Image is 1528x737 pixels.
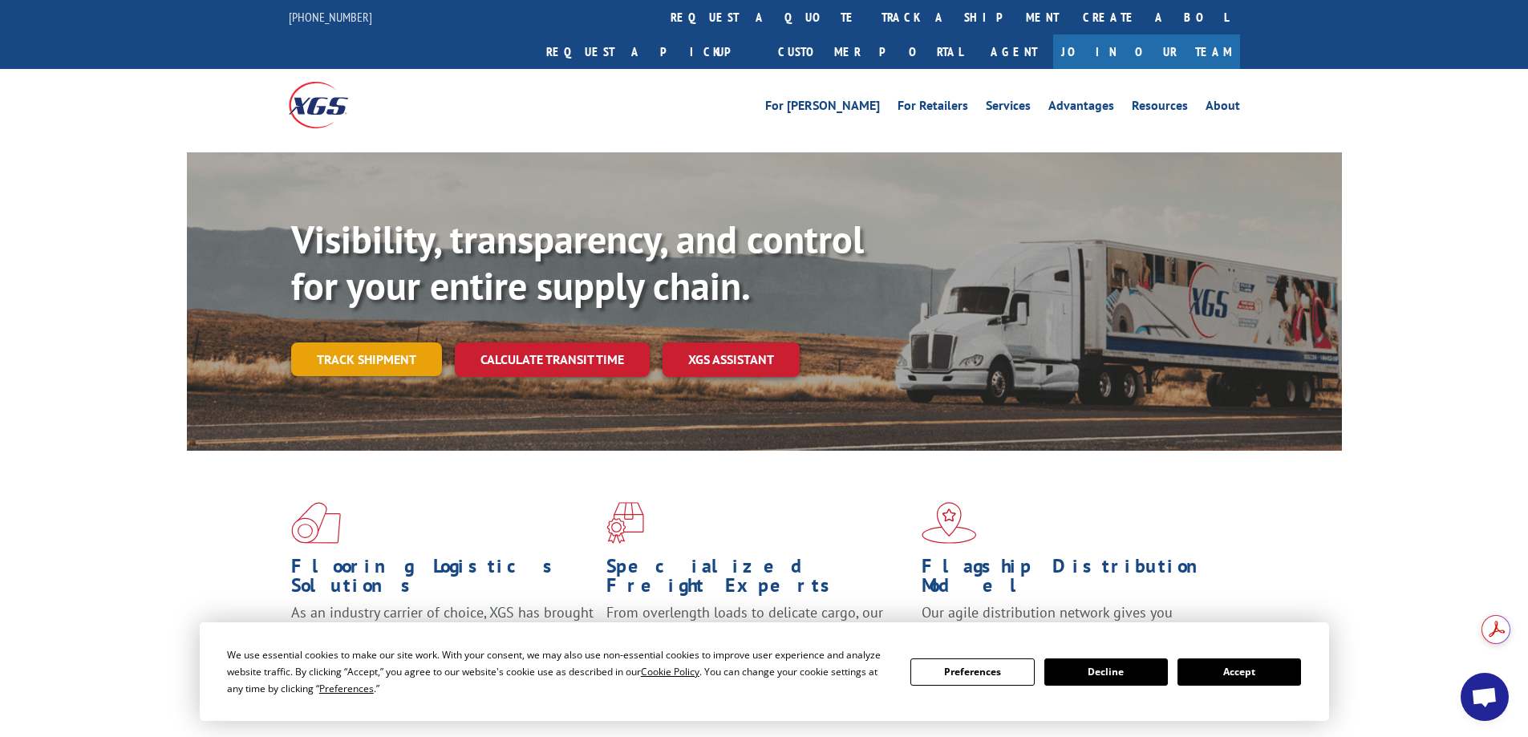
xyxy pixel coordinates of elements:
a: Services [986,99,1031,117]
span: Cookie Policy [641,665,699,678]
p: From overlength loads to delicate cargo, our experienced staff knows the best way to move your fr... [606,603,910,674]
a: Customer Portal [766,34,975,69]
div: Open chat [1461,673,1509,721]
a: For Retailers [898,99,968,117]
span: Preferences [319,682,374,695]
a: Resources [1132,99,1188,117]
a: Request a pickup [534,34,766,69]
a: XGS ASSISTANT [663,342,800,377]
a: Join Our Team [1053,34,1240,69]
b: Visibility, transparency, and control for your entire supply chain. [291,214,864,310]
span: As an industry carrier of choice, XGS has brought innovation and dedication to flooring logistics... [291,603,594,660]
a: For [PERSON_NAME] [765,99,880,117]
a: Agent [975,34,1053,69]
div: Cookie Consent Prompt [200,622,1329,721]
button: Accept [1177,658,1301,686]
a: Calculate transit time [455,342,650,377]
h1: Flooring Logistics Solutions [291,557,594,603]
img: xgs-icon-focused-on-flooring-red [606,502,644,544]
h1: Flagship Distribution Model [922,557,1225,603]
button: Preferences [910,658,1034,686]
img: xgs-icon-total-supply-chain-intelligence-red [291,502,341,544]
img: xgs-icon-flagship-distribution-model-red [922,502,977,544]
button: Decline [1044,658,1168,686]
h1: Specialized Freight Experts [606,557,910,603]
a: Advantages [1048,99,1114,117]
span: Our agile distribution network gives you nationwide inventory management on demand. [922,603,1217,641]
a: Track shipment [291,342,442,376]
div: We use essential cookies to make our site work. With your consent, we may also use non-essential ... [227,646,891,697]
a: About [1206,99,1240,117]
a: [PHONE_NUMBER] [289,9,372,25]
